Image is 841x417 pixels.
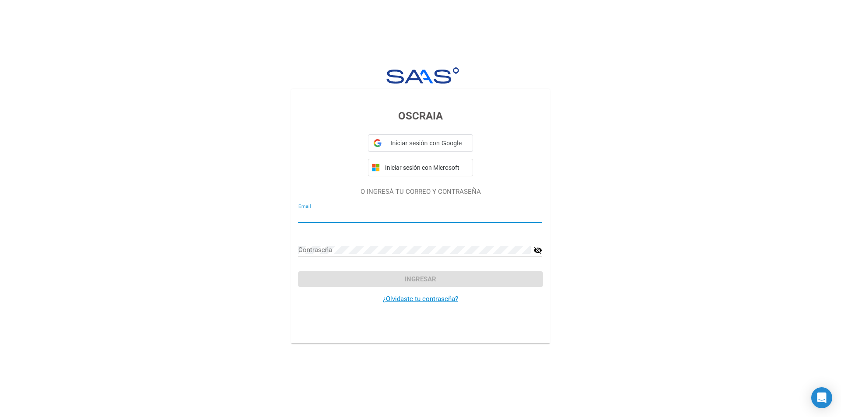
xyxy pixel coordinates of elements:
span: Iniciar sesión con Microsoft [383,164,469,171]
p: O INGRESÁ TU CORREO Y CONTRASEÑA [298,187,542,197]
div: Open Intercom Messenger [811,387,832,408]
button: Ingresar [298,271,542,287]
button: Iniciar sesión con Microsoft [368,159,473,176]
span: Ingresar [405,275,436,283]
h3: OSCRAIA [298,108,542,124]
mat-icon: visibility_off [534,245,542,256]
span: Iniciar sesión con Google [385,139,467,148]
div: Iniciar sesión con Google [368,134,473,152]
a: ¿Olvidaste tu contraseña? [383,295,458,303]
